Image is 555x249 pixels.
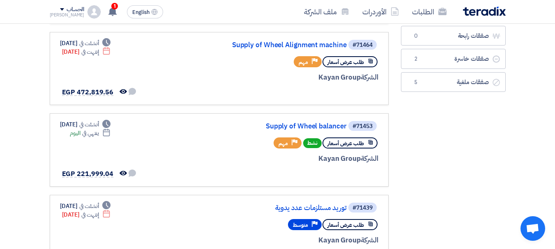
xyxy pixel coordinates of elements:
span: متوسط [293,221,308,229]
a: توريد مستلزمات عدد يدوية [182,204,347,212]
div: #71453 [352,123,373,129]
span: 5 [411,78,421,87]
span: أنشئت في [79,202,99,210]
div: Kayan Group [181,72,378,83]
span: أنشئت في [79,120,99,129]
span: طلب عرض أسعار [327,221,364,229]
a: صفقات خاسرة2 [401,49,506,69]
div: اليوم [70,129,111,137]
img: Teradix logo [463,7,506,16]
span: الشركة [361,153,378,164]
a: ملف الشركة [297,2,356,21]
span: EGP 221,999.04 [62,169,114,179]
div: [DATE] [62,210,111,219]
a: صفقات ملغية5 [401,72,506,92]
button: English [127,5,163,18]
a: صفقات رابحة0 [401,26,506,46]
span: مهم [299,58,308,66]
span: الشركة [361,72,378,82]
span: طلب عرض أسعار [327,58,364,66]
span: ينتهي في [82,129,99,137]
div: [PERSON_NAME] [50,13,85,17]
div: #71464 [352,42,373,48]
div: [DATE] [60,202,111,210]
a: الطلبات [405,2,453,21]
span: 0 [411,32,421,40]
span: 1 [111,3,118,9]
div: Open chat [520,216,545,241]
span: إنتهت في [81,210,99,219]
div: Kayan Group [181,153,378,164]
div: [DATE] [60,39,111,48]
span: EGP 472,819.56 [62,87,114,97]
span: أنشئت في [79,39,99,48]
div: Kayan Group [181,235,378,246]
span: إنتهت في [81,48,99,56]
div: [DATE] [62,48,111,56]
span: نشط [303,138,322,148]
a: Supply of Wheel balancer [182,123,347,130]
div: #71439 [352,205,373,211]
span: طلب عرض أسعار [327,139,364,147]
div: الحساب [67,6,84,13]
a: Supply of Wheel Alignment machine [182,41,347,49]
img: profile_test.png [88,5,101,18]
span: 2 [411,55,421,63]
span: الشركة [361,235,378,245]
span: English [132,9,150,15]
a: الأوردرات [356,2,405,21]
span: مهم [279,139,288,147]
div: [DATE] [60,120,111,129]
